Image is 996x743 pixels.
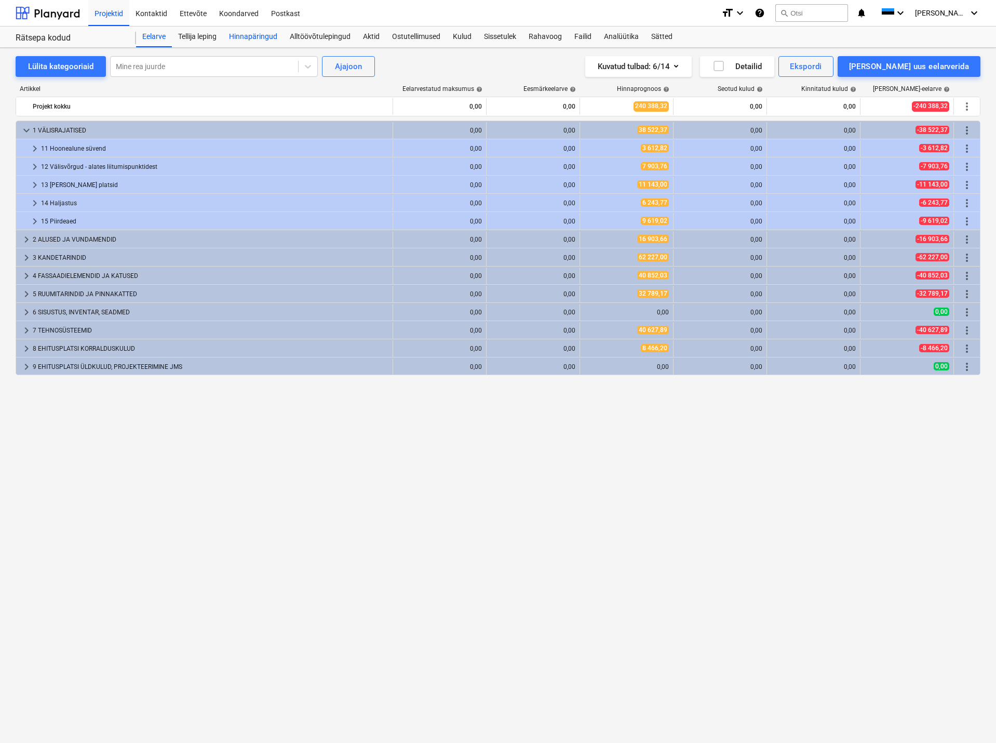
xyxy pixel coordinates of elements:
[322,56,375,77] button: Ajajoon
[637,235,669,243] span: 16 903,66
[33,359,388,375] div: 9 EHITUSPLATSI ÜLDKULUD, PROJEKTEERIMINE JMS
[397,363,482,370] div: 0,00
[641,217,669,225] span: 9 619,02
[934,362,949,370] span: 0,00
[397,236,482,243] div: 0,00
[771,181,856,189] div: 0,00
[397,218,482,225] div: 0,00
[961,288,973,300] span: Rohkem tegevusi
[33,249,388,266] div: 3 KANDETARINDID
[678,272,762,280] div: 0,00
[771,345,856,352] div: 0,00
[755,86,763,92] span: help
[397,272,482,280] div: 0,00
[961,251,973,264] span: Rohkem tegevusi
[912,101,949,111] span: -240 388,32
[397,98,482,115] div: 0,00
[33,286,388,302] div: 5 RUUMITARINDID JA PINNAKATTED
[491,363,575,370] div: 0,00
[33,304,388,321] div: 6 SISUSTUS, INVENTAR, SEADMED
[775,4,848,22] button: Otsi
[919,198,949,207] span: -6 243,77
[172,26,223,47] div: Tellija leping
[20,361,33,373] span: keyboard_arrow_right
[20,324,33,337] span: keyboard_arrow_right
[771,363,856,370] div: 0,00
[41,177,388,193] div: 13 [PERSON_NAME] platsid
[397,327,482,334] div: 0,00
[771,236,856,243] div: 0,00
[778,56,833,77] button: Ekspordi
[41,195,388,211] div: 14 Haljastus
[223,26,284,47] a: Hinnapäringud
[641,198,669,207] span: 6 243,77
[771,163,856,170] div: 0,00
[678,163,762,170] div: 0,00
[961,306,973,319] span: Rohkem tegevusi
[661,86,669,92] span: help
[16,33,124,44] div: Rätsepa kodud
[678,236,762,243] div: 0,00
[478,26,522,47] a: Sissetulek
[916,289,949,298] span: -32 789,17
[678,98,762,115] div: 0,00
[29,142,41,155] span: keyboard_arrow_right
[968,7,980,19] i: keyboard_arrow_down
[678,290,762,298] div: 0,00
[637,180,669,189] span: 11 143,00
[856,7,867,19] i: notifications
[934,308,949,316] span: 0,00
[397,145,482,152] div: 0,00
[919,144,949,152] span: -3 612,82
[29,197,41,209] span: keyboard_arrow_right
[790,60,822,73] div: Ekspordi
[491,127,575,134] div: 0,00
[734,7,746,19] i: keyboard_arrow_down
[357,26,386,47] a: Aktid
[447,26,478,47] a: Kulud
[961,124,973,137] span: Rohkem tegevusi
[961,342,973,355] span: Rohkem tegevusi
[678,327,762,334] div: 0,00
[678,200,762,207] div: 0,00
[41,158,388,175] div: 12 Välisvõrgud - alates liitumispunktidest
[771,145,856,152] div: 0,00
[568,26,598,47] a: Failid
[386,26,447,47] a: Ostutellimused
[634,101,669,111] span: 240 388,32
[284,26,357,47] div: Alltöövõtulepingud
[20,270,33,282] span: keyboard_arrow_right
[641,344,669,352] span: 8 466,20
[961,161,973,173] span: Rohkem tegevusi
[402,85,482,92] div: Eelarvestatud maksumus
[721,7,734,19] i: format_size
[961,215,973,228] span: Rohkem tegevusi
[491,345,575,352] div: 0,00
[568,86,576,92] span: help
[678,127,762,134] div: 0,00
[522,26,568,47] a: Rahavoog
[919,162,949,170] span: -7 903,76
[28,60,93,73] div: Lülita kategooriaid
[523,85,576,92] div: Eesmärkeelarve
[29,179,41,191] span: keyboard_arrow_right
[873,85,950,92] div: [PERSON_NAME]-eelarve
[755,7,765,19] i: Abikeskus
[491,309,575,316] div: 0,00
[491,327,575,334] div: 0,00
[33,98,388,115] div: Projekt kokku
[33,268,388,284] div: 4 FASSAADIELEMENDID JA KATUSED
[491,254,575,261] div: 0,00
[941,86,950,92] span: help
[916,253,949,261] span: -62 227,00
[397,345,482,352] div: 0,00
[397,181,482,189] div: 0,00
[637,271,669,280] span: 40 852,03
[645,26,679,47] a: Sätted
[20,342,33,355] span: keyboard_arrow_right
[33,122,388,139] div: 1 VÄLISRAJATISED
